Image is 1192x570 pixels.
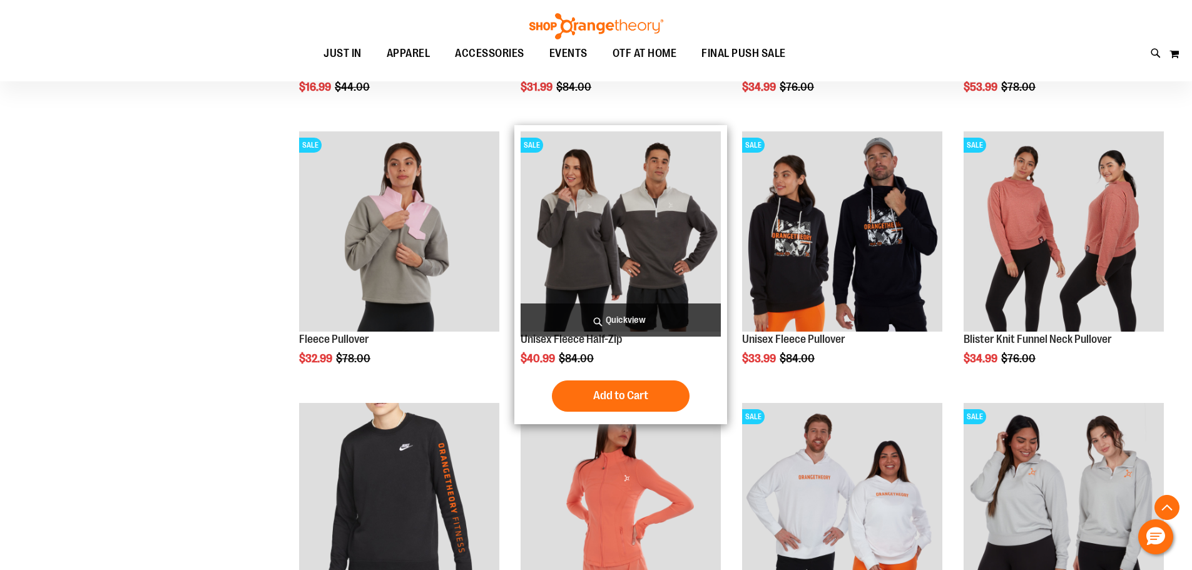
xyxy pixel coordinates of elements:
[742,409,765,424] span: SALE
[527,13,665,39] img: Shop Orangetheory
[689,39,798,68] a: FINAL PUSH SALE
[514,125,727,424] div: product
[701,39,786,68] span: FINAL PUSH SALE
[964,138,986,153] span: SALE
[742,131,942,332] img: Product image for Unisex Fleece Pullover
[964,81,999,93] span: $53.99
[521,138,543,153] span: SALE
[521,131,721,333] a: Product image for Unisex Fleece Half ZipSALE
[742,131,942,333] a: Product image for Unisex Fleece PulloverSALE
[559,352,596,365] span: $84.00
[521,131,721,332] img: Product image for Unisex Fleece Half Zip
[593,389,648,402] span: Add to Cart
[299,352,334,365] span: $32.99
[299,131,499,333] a: Product image for Fleece PulloverSALE
[299,81,333,93] span: $16.99
[299,138,322,153] span: SALE
[556,81,593,93] span: $84.00
[521,303,721,337] a: Quickview
[957,125,1170,397] div: product
[442,39,537,68] a: ACCESSORIES
[964,131,1164,333] a: Product image for Blister Knit Funnelneck PulloverSALE
[299,333,369,345] a: Fleece Pullover
[537,39,600,68] a: EVENTS
[387,39,430,68] span: APPAREL
[549,39,588,68] span: EVENTS
[780,81,816,93] span: $76.00
[323,39,362,68] span: JUST IN
[521,352,557,365] span: $40.99
[1154,495,1179,520] button: Back To Top
[521,81,554,93] span: $31.99
[335,81,372,93] span: $44.00
[1001,352,1037,365] span: $76.00
[964,352,999,365] span: $34.99
[742,138,765,153] span: SALE
[293,125,506,397] div: product
[780,352,817,365] span: $84.00
[742,81,778,93] span: $34.99
[1138,519,1173,554] button: Hello, have a question? Let’s chat.
[742,352,778,365] span: $33.99
[600,39,690,68] a: OTF AT HOME
[455,39,524,68] span: ACCESSORIES
[964,131,1164,332] img: Product image for Blister Knit Funnelneck Pullover
[311,39,374,68] a: JUST IN
[742,333,845,345] a: Unisex Fleece Pullover
[374,39,443,68] a: APPAREL
[336,352,372,365] span: $78.00
[736,125,949,397] div: product
[299,131,499,332] img: Product image for Fleece Pullover
[1001,81,1037,93] span: $78.00
[964,333,1112,345] a: Blister Knit Funnel Neck Pullover
[964,409,986,424] span: SALE
[521,333,622,345] a: Unisex Fleece Half-Zip
[613,39,677,68] span: OTF AT HOME
[552,380,690,412] button: Add to Cart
